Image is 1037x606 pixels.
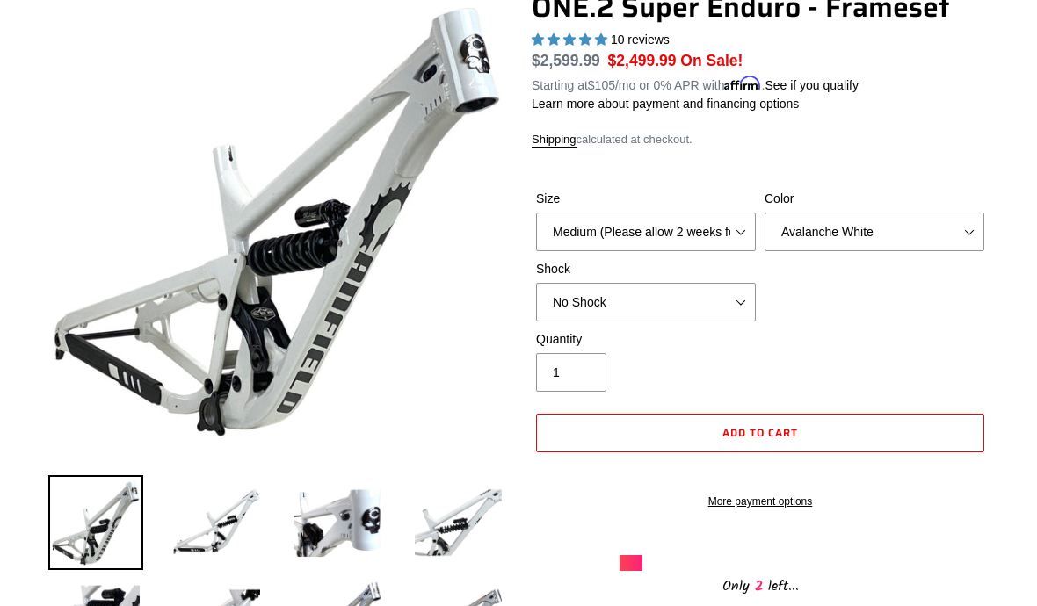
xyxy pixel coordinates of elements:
img: Load image into Gallery viewer, ONE.2 Super Enduro - Frameset [290,475,385,570]
span: 10 reviews [611,32,670,47]
a: More payment options [536,494,984,509]
img: Load image into Gallery viewer, ONE.2 Super Enduro - Frameset [170,475,265,570]
span: Add to cart [722,424,798,441]
a: See if you qualify - Learn more about Affirm Financing (opens in modal) [765,78,859,92]
button: Add to cart [536,414,984,452]
span: $2,499.99 [608,52,677,69]
a: Shipping [532,133,577,148]
div: Only left... [620,571,901,598]
img: Load image into Gallery viewer, ONE.2 Super Enduro - Frameset [48,475,143,570]
span: On Sale! [680,49,743,72]
p: Starting at /mo or 0% APR with . [532,72,859,95]
s: $2,599.99 [532,52,600,69]
span: $105 [588,78,615,92]
div: calculated at checkout. [532,131,989,148]
span: Affirm [724,76,761,90]
label: Quantity [536,330,756,349]
a: Learn more about payment and financing options [532,97,799,111]
label: Size [536,190,756,208]
span: 5.00 stars [532,32,611,47]
span: 2 [750,575,768,597]
label: Color [765,190,984,208]
label: Shock [536,260,756,278]
img: Load image into Gallery viewer, ONE.2 Super Enduro - Frameset [411,475,506,570]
